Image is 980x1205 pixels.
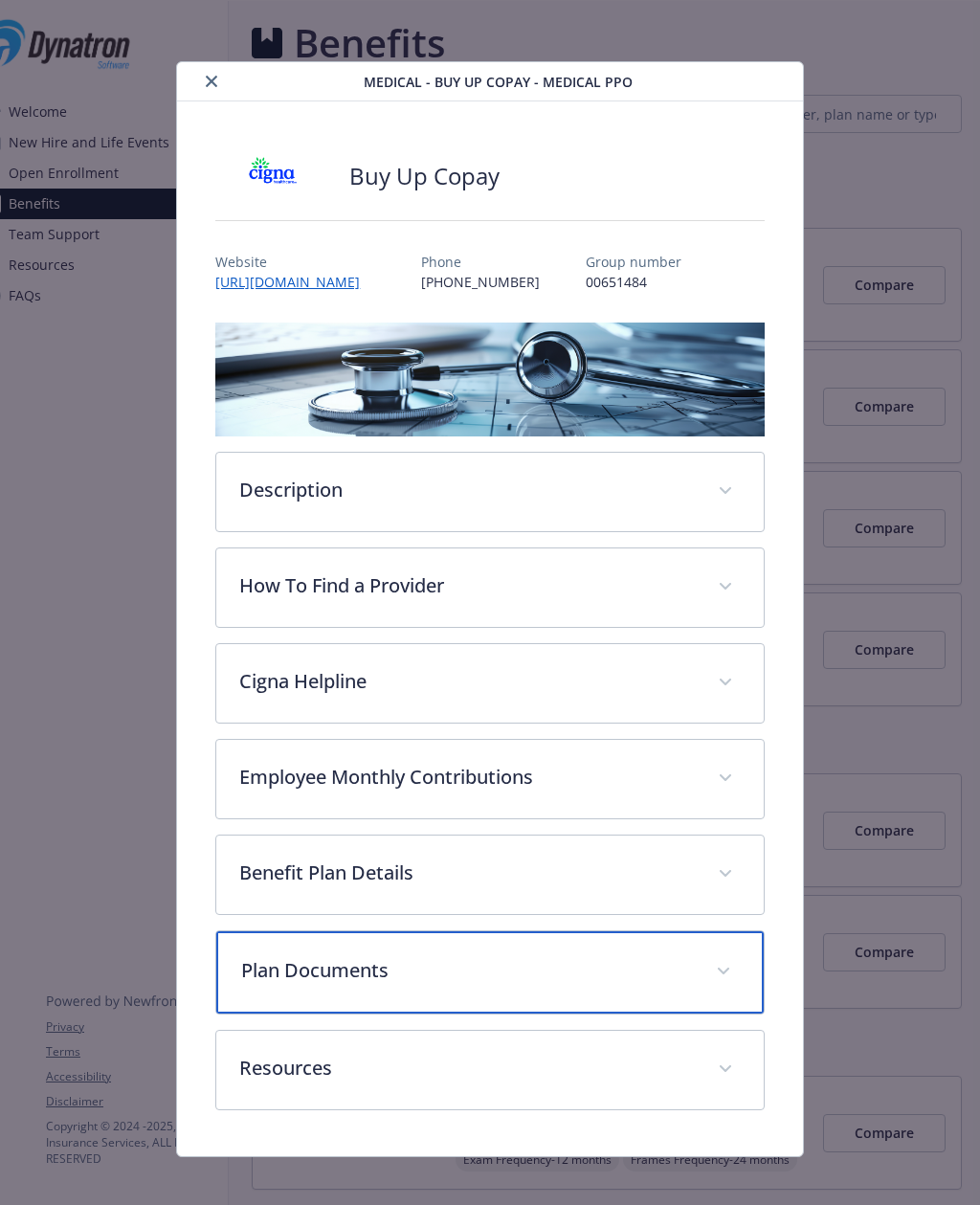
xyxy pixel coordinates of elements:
div: Plan Documents [216,931,763,1014]
p: Plan Documents [241,956,692,985]
p: Phone [421,252,540,272]
div: Employee Monthly Contributions [216,740,763,818]
p: How To Find a Provider [239,571,694,600]
div: How To Find a Provider [216,548,763,627]
p: Resources [239,1054,694,1082]
img: banner [215,323,764,436]
p: [PHONE_NUMBER] [421,272,540,292]
div: Benefit Plan Details [216,836,763,914]
div: Cigna Helpline [216,644,763,723]
div: Description [216,453,763,531]
a: [URL][DOMAIN_NAME] [215,273,375,291]
p: Description [239,476,694,504]
p: Cigna Helpline [239,667,694,696]
span: Medical - Buy Up Copay - Medical PPO [364,72,633,92]
p: 00651484 [586,272,681,292]
button: close [200,70,223,93]
p: Group number [586,252,681,272]
div: details for plan Medical - Buy Up Copay - Medical PPO [98,61,881,1157]
p: Website [215,252,375,272]
p: Employee Monthly Contributions [239,763,694,792]
p: Benefit Plan Details [239,859,694,887]
img: CIGNA [215,147,330,205]
div: Resources [216,1031,763,1109]
h2: Buy Up Copay [349,160,500,192]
